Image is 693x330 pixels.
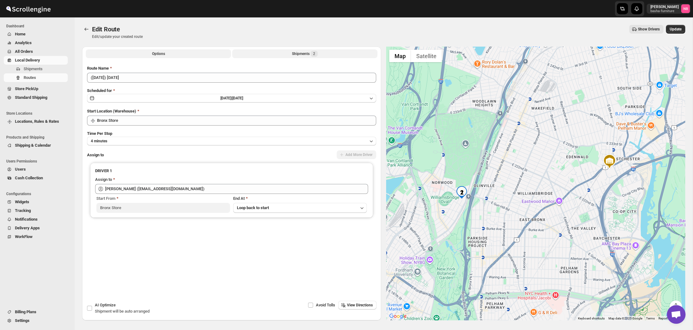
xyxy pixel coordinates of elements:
div: All Route Options [82,60,381,271]
button: Notifications [4,215,68,224]
button: Update [666,25,685,34]
button: Selected Shipments [232,49,377,58]
span: Avoid Tolls [316,303,335,307]
div: End At [233,195,367,202]
p: [PERSON_NAME] [650,4,679,9]
span: Map data ©2025 Google [608,317,642,320]
span: Assign to [87,153,104,157]
span: Tracking [15,208,31,213]
span: Show Drivers [638,27,660,32]
span: 4 minutes [91,139,107,144]
span: Nael Basha [681,4,690,13]
div: Open chat [667,305,686,324]
span: WorkFlow [15,234,33,239]
span: Shipment will be auto arranged [95,309,150,314]
button: Keyboard shortcuts [578,316,605,321]
span: Cash Collection [15,176,43,180]
input: Search assignee [105,184,368,194]
span: Options [152,51,165,56]
button: Widgets [4,198,68,206]
button: Loop back to start [233,203,367,213]
img: ScrollEngine [5,1,52,16]
button: Show Drivers [629,25,663,34]
span: Notifications [15,217,38,222]
span: Shipping & Calendar [15,143,51,148]
input: Search location [97,116,376,126]
span: 2 [313,51,315,56]
button: Users [4,165,68,174]
span: Dashboard [6,24,70,29]
button: Delivery Apps [4,224,68,232]
span: Settings [15,318,30,323]
div: Assign to [95,176,112,183]
a: Open this area in Google Maps (opens a new window) [388,312,408,320]
span: Home [15,32,25,36]
span: Delivery Apps [15,226,40,230]
button: View Directions [338,301,377,309]
button: Routes [4,73,68,82]
button: User menu [647,4,691,14]
span: [DATE] [232,96,243,100]
span: Analytics [15,40,32,45]
img: Google [388,312,408,320]
span: Store Locations [6,111,70,116]
p: Edit/update your created route [92,34,143,39]
span: [DATE] | [220,96,232,100]
span: Local Delivery [15,58,40,62]
span: Products and Shipping [6,135,70,140]
h3: DRIVER 1 [95,168,368,174]
button: Home [4,30,68,39]
span: Store PickUp [15,86,38,91]
button: Settings [4,316,68,325]
span: Scheduled for [87,88,112,93]
button: Tracking [4,206,68,215]
button: Routes [82,25,91,34]
a: Report a map error [658,317,683,320]
span: Locations, Rules & Rates [15,119,59,124]
span: Widgets [15,199,29,204]
span: Standard Shipping [15,95,47,100]
button: Map camera controls [670,300,682,313]
span: Edit Route [92,25,120,33]
button: All Orders [4,47,68,56]
button: Show street map [389,50,411,62]
span: Users Permissions [6,159,70,164]
a: Terms (opens in new tab) [646,317,655,320]
span: Shipments [24,66,43,71]
div: 2 [455,186,468,199]
span: Route Name [87,66,109,71]
button: Cash Collection [4,174,68,182]
input: Eg: Bengaluru Route [87,73,376,83]
span: Routes [24,75,36,80]
button: [DATE]|[DATE] [87,94,376,103]
span: Update [670,27,681,32]
span: Start Location (Warehouse) [87,109,136,113]
button: Analytics [4,39,68,47]
p: basha-furniture [650,9,679,13]
span: View Directions [347,303,373,308]
button: 4 minutes [87,137,376,145]
button: WorkFlow [4,232,68,241]
div: Shipments [292,51,318,57]
span: Start From [96,196,115,201]
button: Shipments [4,65,68,73]
span: AI Optimize [95,303,116,307]
button: Billing Plans [4,308,68,316]
span: Users [15,167,26,172]
button: Show satellite imagery [411,50,442,62]
span: Configurations [6,191,70,196]
span: Time Per Stop [87,131,112,136]
button: Locations, Rules & Rates [4,117,68,126]
span: Billing Plans [15,309,36,314]
button: Shipping & Calendar [4,141,68,150]
button: All Route Options [86,49,231,58]
span: Loop back to start [237,205,269,210]
span: All Orders [15,49,33,54]
text: NB [683,7,688,11]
